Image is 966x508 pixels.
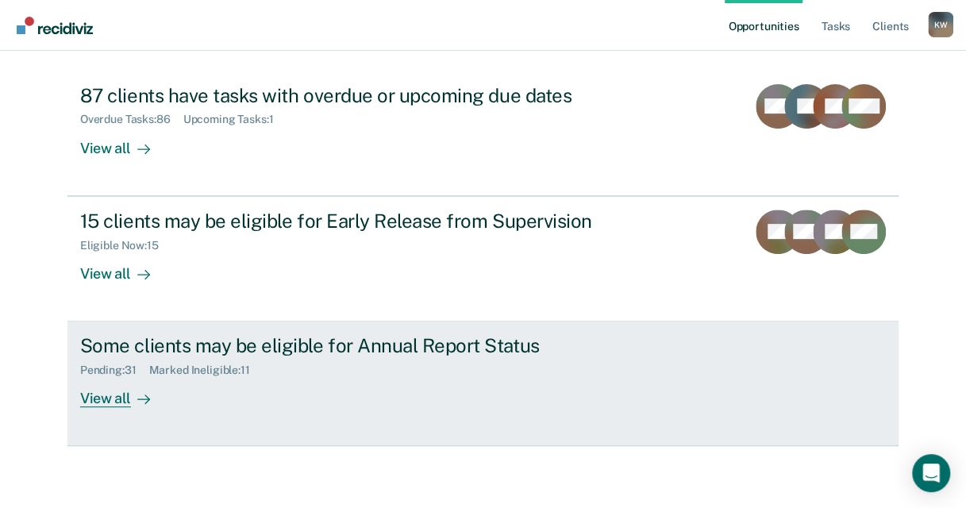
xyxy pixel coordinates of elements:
div: K W [928,12,953,37]
div: View all [80,252,169,283]
div: View all [80,126,169,157]
div: Upcoming Tasks : 1 [183,113,287,126]
img: Recidiviz [17,17,93,34]
a: 15 clients may be eligible for Early Release from SupervisionEligible Now:15View all [67,196,899,321]
div: 15 clients may be eligible for Early Release from Supervision [80,210,637,233]
div: Open Intercom Messenger [912,454,950,492]
button: Profile dropdown button [928,12,953,37]
div: Eligible Now : 15 [80,239,171,252]
a: Some clients may be eligible for Annual Report StatusPending:31Marked Ineligible:11View all [67,321,899,446]
a: 87 clients have tasks with overdue or upcoming due datesOverdue Tasks:86Upcoming Tasks:1View all [67,71,899,196]
div: View all [80,377,169,408]
div: Some clients may be eligible for Annual Report Status [80,334,637,357]
div: Pending : 31 [80,364,149,377]
div: Marked Ineligible : 11 [148,364,262,377]
div: Overdue Tasks : 86 [80,113,183,126]
div: 87 clients have tasks with overdue or upcoming due dates [80,84,637,107]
